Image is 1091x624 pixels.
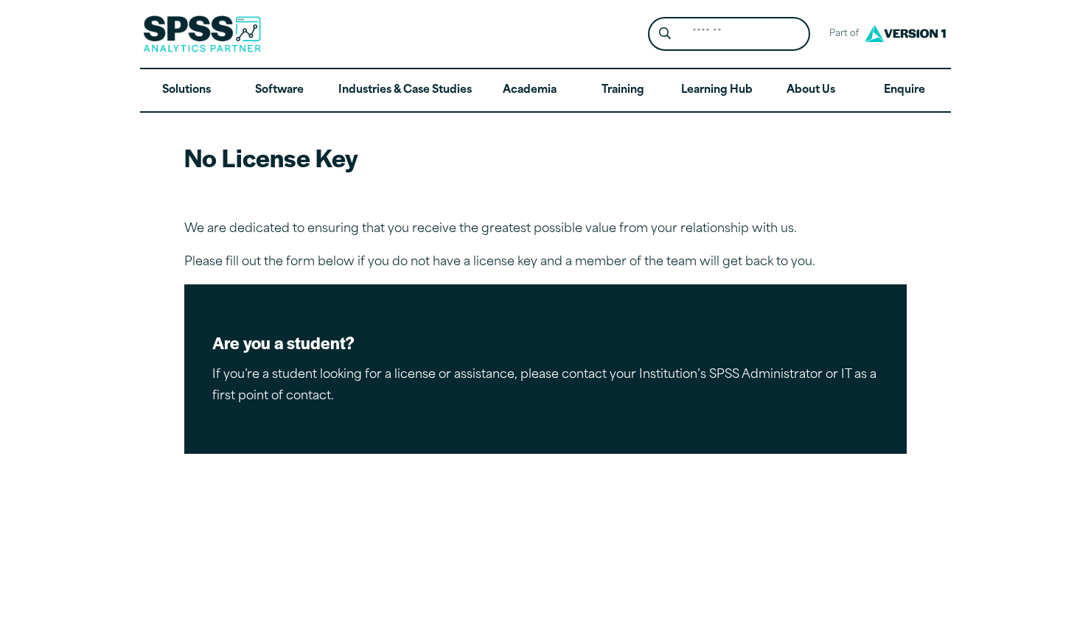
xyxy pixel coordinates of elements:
img: Version1 Logo [861,20,949,47]
p: We are dedicated to ensuring that you receive the greatest possible value from your relationship ... [184,219,907,240]
a: Enquire [858,69,951,112]
a: Training [576,69,669,112]
a: Industries & Case Studies [327,69,484,112]
p: Please fill out the form below if you do not have a license key and a member of the team will get... [184,252,907,273]
img: SPSS Analytics Partner [143,15,261,52]
span: Part of [822,24,861,45]
a: About Us [764,69,857,112]
a: Learning Hub [669,69,764,112]
svg: Search magnifying glass icon [659,27,671,40]
form: Site Header Search Form [648,17,810,52]
a: Solutions [140,69,233,112]
a: Academia [484,69,576,112]
p: If you’re a student looking for a license or assistance, please contact your Institution’s SPSS A... [212,365,879,407]
button: Search magnifying glass icon [652,21,679,48]
nav: Desktop version of site main menu [140,69,951,112]
h2: Are you a student? [212,332,879,354]
a: Software [233,69,326,112]
h2: No License Key [184,141,907,174]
